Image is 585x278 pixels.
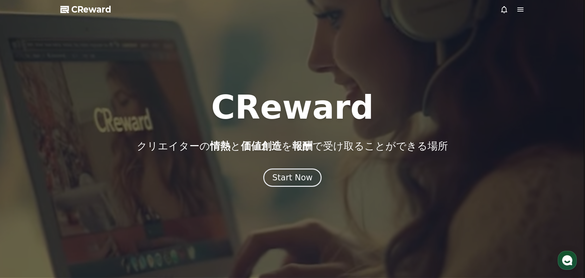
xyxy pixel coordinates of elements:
a: チャット [45,215,88,232]
h1: CReward [211,91,374,124]
a: ホーム [2,215,45,232]
span: ホーム [17,225,30,231]
span: 報酬 [292,140,313,152]
a: Start Now [263,175,322,182]
a: 設定 [88,215,130,232]
span: 価値創造 [241,140,282,152]
button: Start Now [263,168,322,187]
p: クリエイターの と を で受け取ることができる場所 [137,140,448,152]
span: 設定 [105,225,113,231]
a: CReward [60,4,111,15]
span: CReward [71,4,111,15]
span: チャット [58,225,74,231]
div: Start Now [272,172,313,183]
span: 情熱 [210,140,231,152]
